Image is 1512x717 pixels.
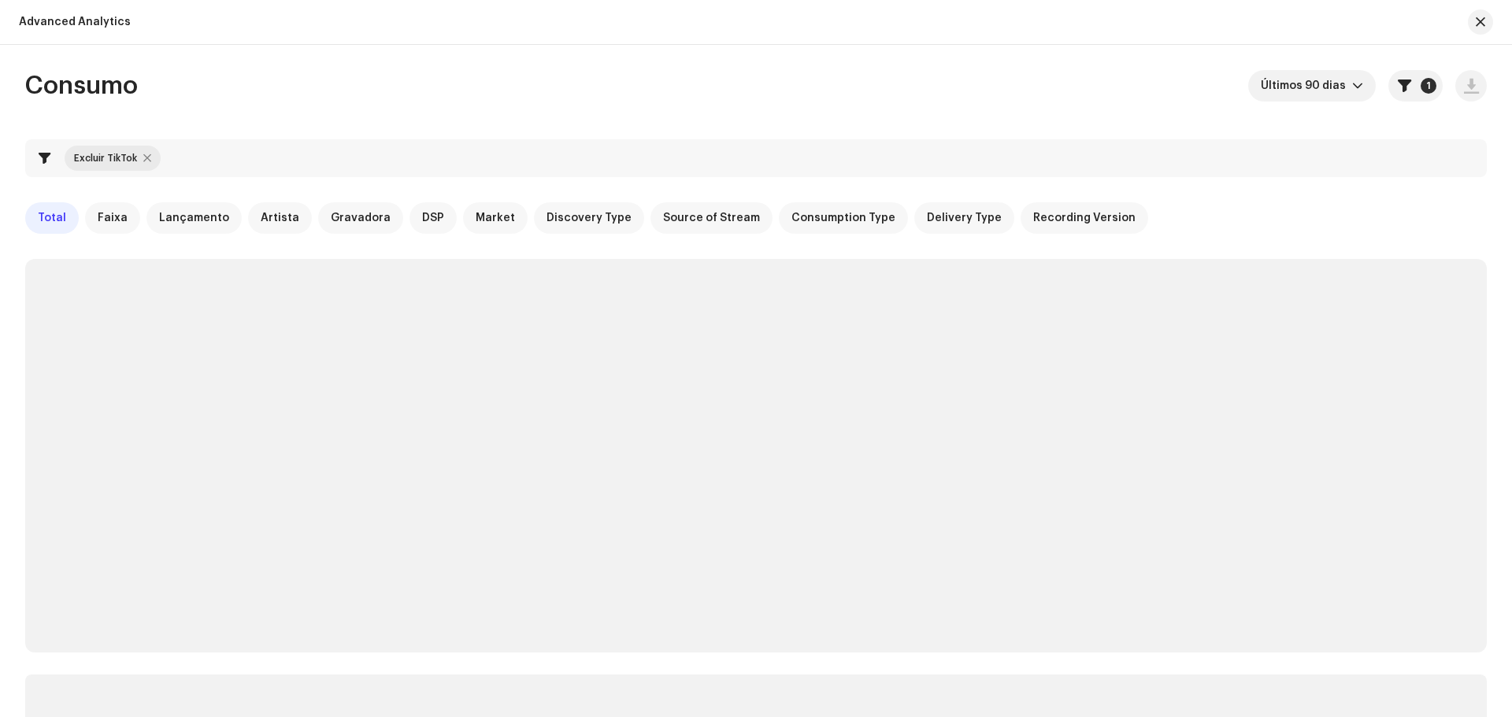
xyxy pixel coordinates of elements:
span: Artista [261,212,299,224]
span: Source of Stream [663,212,760,224]
span: Delivery Type [927,212,1002,224]
span: Market [476,212,515,224]
div: dropdown trigger [1352,70,1363,102]
span: Recording Version [1033,212,1136,224]
span: DSP [422,212,444,224]
span: Consumption Type [791,212,895,224]
span: Últimos 90 dias [1261,70,1352,102]
button: 1 [1388,70,1443,102]
span: Discovery Type [547,212,632,224]
span: Gravadora [331,212,391,224]
p-badge: 1 [1421,78,1436,94]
